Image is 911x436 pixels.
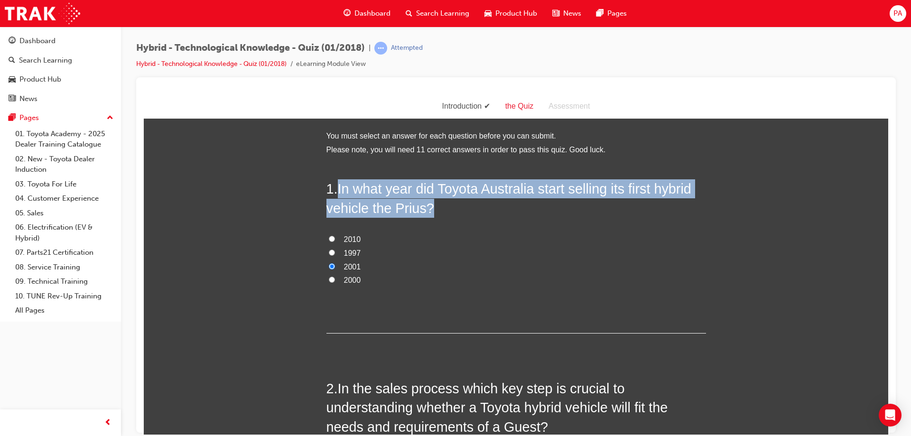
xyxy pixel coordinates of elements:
[354,8,390,19] span: Dashboard
[19,112,39,123] div: Pages
[19,74,61,85] div: Product Hub
[11,289,117,304] a: 10. TUNE Rev-Up Training
[9,114,16,122] span: pages-icon
[397,5,454,19] div: Assessment
[11,260,117,275] a: 08. Service Training
[11,303,117,318] a: All Pages
[107,112,113,124] span: up-icon
[607,8,627,19] span: Pages
[183,285,562,342] h2: 2 .
[200,155,217,163] span: 1997
[4,71,117,88] a: Product Hub
[552,8,559,19] span: news-icon
[183,287,524,340] span: In the sales process which key step is crucial to understanding whether a Toyota hybrid vehicle w...
[879,404,902,427] div: Open Intercom Messenger
[296,59,366,70] li: eLearning Module View
[4,30,117,109] button: DashboardSearch LearningProduct HubNews
[11,127,117,152] a: 01. Toyota Academy - 2025 Dealer Training Catalogue
[11,220,117,245] a: 06. Electrification (EV & Hybrid)
[19,55,72,66] div: Search Learning
[5,3,80,24] img: Trak
[369,43,371,54] span: |
[291,5,354,19] div: Introduction
[183,87,548,121] span: In what year did Toyota Australia start selling its first hybrid vehicle the Prius?
[484,8,492,19] span: car-icon
[391,44,423,53] div: Attempted
[545,4,589,23] a: news-iconNews
[11,206,117,221] a: 05. Sales
[9,56,15,65] span: search-icon
[406,8,412,19] span: search-icon
[11,152,117,177] a: 02. New - Toyota Dealer Induction
[4,90,117,108] a: News
[563,8,581,19] span: News
[4,109,117,127] button: Pages
[9,95,16,103] span: news-icon
[596,8,604,19] span: pages-icon
[185,155,191,161] input: 1997
[183,49,562,63] li: Please note, you will need 11 correct answers in order to pass this quiz. Good luck.
[398,4,477,23] a: search-iconSearch Learning
[344,8,351,19] span: guage-icon
[11,245,117,260] a: 07. Parts21 Certification
[183,85,562,123] h2: 1 .
[374,42,387,55] span: learningRecordVerb_ATTEMPT-icon
[183,35,562,49] li: You must select an answer for each question before you can submit.
[136,60,287,68] a: Hybrid - Technological Knowledge - Quiz (01/2018)
[4,52,117,69] a: Search Learning
[136,43,365,54] span: Hybrid - Technological Knowledge - Quiz (01/2018)
[11,274,117,289] a: 09. Technical Training
[9,37,16,46] span: guage-icon
[890,5,906,22] button: PA
[200,168,217,176] span: 2001
[893,8,902,19] span: PA
[354,5,398,19] div: the Quiz
[185,182,191,188] input: 2000
[495,8,537,19] span: Product Hub
[104,417,112,429] span: prev-icon
[416,8,469,19] span: Search Learning
[477,4,545,23] a: car-iconProduct Hub
[19,93,37,104] div: News
[589,4,634,23] a: pages-iconPages
[200,141,217,149] span: 2010
[9,75,16,84] span: car-icon
[336,4,398,23] a: guage-iconDashboard
[4,32,117,50] a: Dashboard
[185,141,191,148] input: 2010
[19,36,56,46] div: Dashboard
[200,182,217,190] span: 2000
[11,191,117,206] a: 04. Customer Experience
[185,169,191,175] input: 2001
[11,177,117,192] a: 03. Toyota For Life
